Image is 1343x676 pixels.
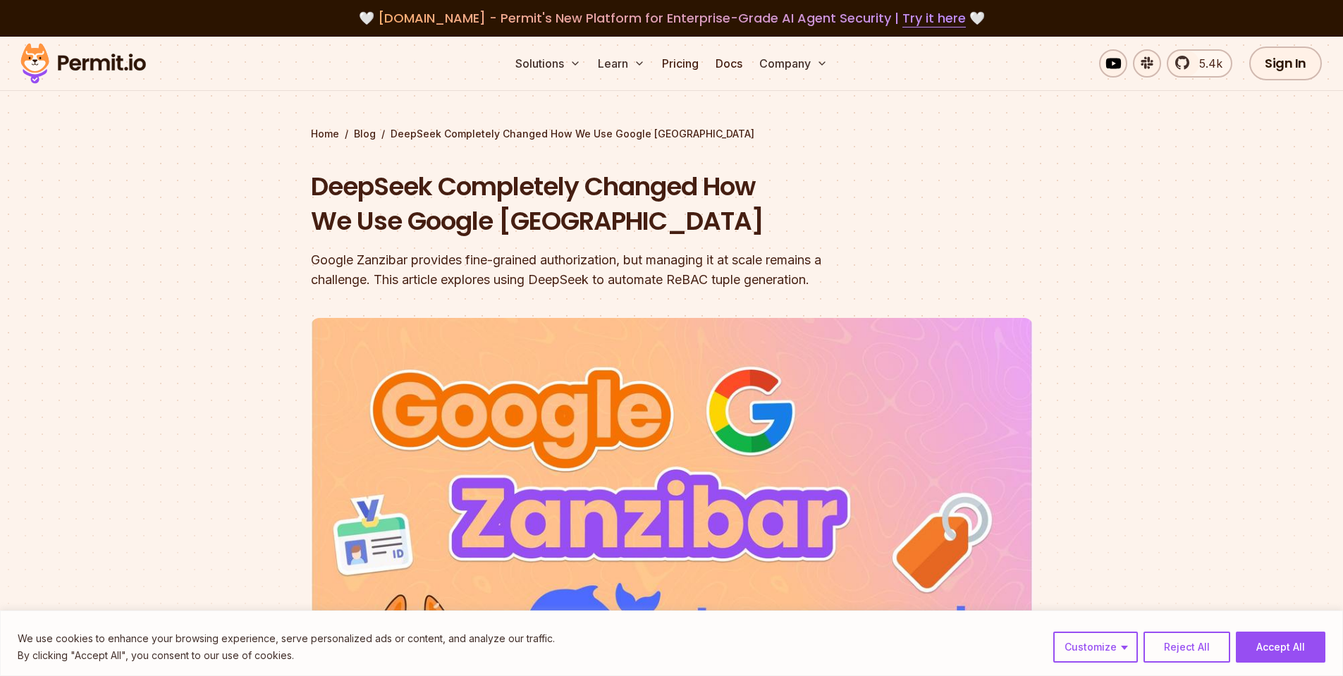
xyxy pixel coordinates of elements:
[18,647,555,664] p: By clicking "Accept All", you consent to our use of cookies.
[1167,49,1232,78] a: 5.4k
[311,127,1033,141] div: / /
[1191,55,1222,72] span: 5.4k
[378,9,966,27] span: [DOMAIN_NAME] - Permit's New Platform for Enterprise-Grade AI Agent Security |
[18,630,555,647] p: We use cookies to enhance your browsing experience, serve personalized ads or content, and analyz...
[1143,632,1230,663] button: Reject All
[34,8,1309,28] div: 🤍 🤍
[1053,632,1138,663] button: Customize
[1236,632,1325,663] button: Accept All
[1249,47,1322,80] a: Sign In
[592,49,651,78] button: Learn
[311,127,339,141] a: Home
[656,49,704,78] a: Pricing
[14,39,152,87] img: Permit logo
[311,169,852,239] h1: DeepSeek Completely Changed How We Use Google [GEOGRAPHIC_DATA]
[902,9,966,27] a: Try it here
[710,49,748,78] a: Docs
[354,127,376,141] a: Blog
[510,49,587,78] button: Solutions
[754,49,833,78] button: Company
[311,250,852,290] div: Google Zanzibar provides fine-grained authorization, but managing it at scale remains a challenge...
